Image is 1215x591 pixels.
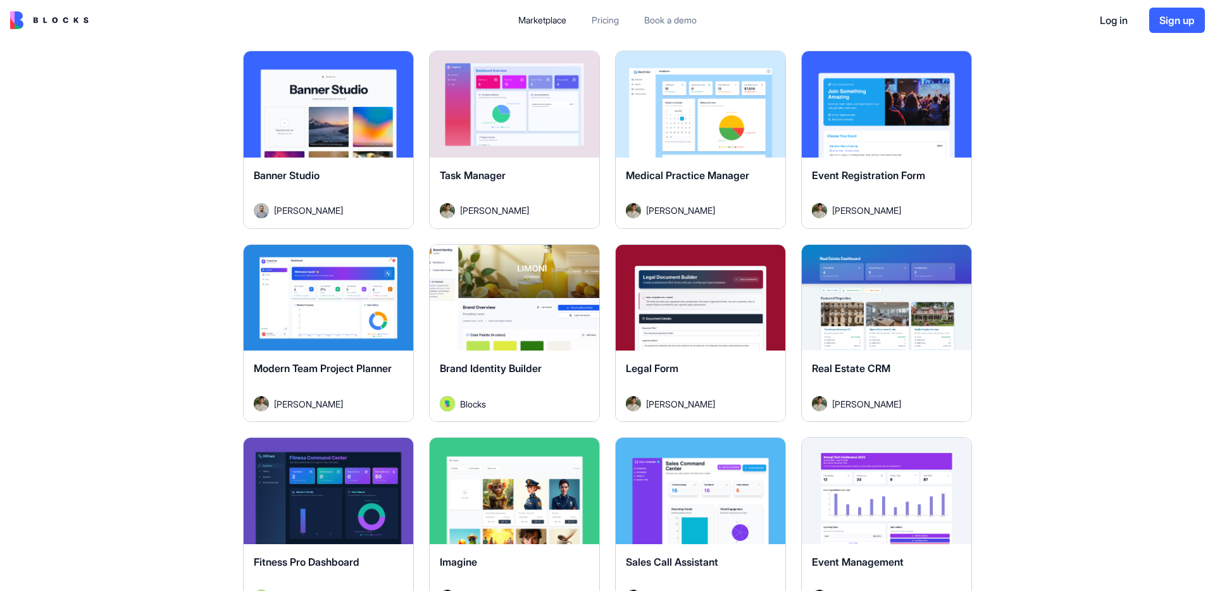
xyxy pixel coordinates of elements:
span: [PERSON_NAME] [646,397,715,411]
button: Log in [1088,8,1139,33]
img: Avatar [626,396,641,411]
span: [PERSON_NAME] [460,204,529,217]
span: [PERSON_NAME] [274,204,343,217]
img: logo [10,11,89,29]
a: Pricing [582,9,629,32]
span: Brand Identity Builder [440,362,542,375]
a: Modern Team Project PlannerAvatar[PERSON_NAME] [243,244,414,423]
span: Legal Form [626,362,678,375]
img: Avatar [812,203,827,218]
img: Avatar [812,396,827,411]
img: Avatar [254,396,269,411]
span: Modern Team Project Planner [254,362,392,375]
button: Sign up [1149,8,1205,33]
a: Brand Identity BuilderAvatarBlocks [429,244,600,423]
span: Blocks [460,397,486,411]
span: Real Estate CRM [812,362,890,375]
img: Avatar [440,203,455,218]
span: Task Manager [440,169,506,182]
span: Banner Studio [254,169,320,182]
a: Medical Practice ManagerAvatar[PERSON_NAME] [615,51,786,229]
span: Imagine [440,556,477,568]
span: [PERSON_NAME] [646,204,715,217]
div: Marketplace [518,14,566,27]
span: Medical Practice Manager [626,169,749,182]
span: Sales Call Assistant [626,556,718,568]
a: Banner StudioAvatar[PERSON_NAME] [243,51,414,229]
a: Book a demo [634,9,707,32]
span: [PERSON_NAME] [832,204,901,217]
img: Avatar [440,396,455,411]
span: Event Registration Form [812,169,925,182]
img: Avatar [626,203,641,218]
a: Marketplace [508,9,576,32]
a: Legal FormAvatar[PERSON_NAME] [615,244,786,423]
a: Task ManagerAvatar[PERSON_NAME] [429,51,600,229]
span: [PERSON_NAME] [274,397,343,411]
a: Real Estate CRMAvatar[PERSON_NAME] [801,244,972,423]
div: Book a demo [644,14,697,27]
span: Fitness Pro Dashboard [254,556,359,568]
img: Avatar [254,203,269,218]
a: Event Registration FormAvatar[PERSON_NAME] [801,51,972,229]
span: [PERSON_NAME] [832,397,901,411]
div: Pricing [592,14,619,27]
span: Event Management [812,556,904,568]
